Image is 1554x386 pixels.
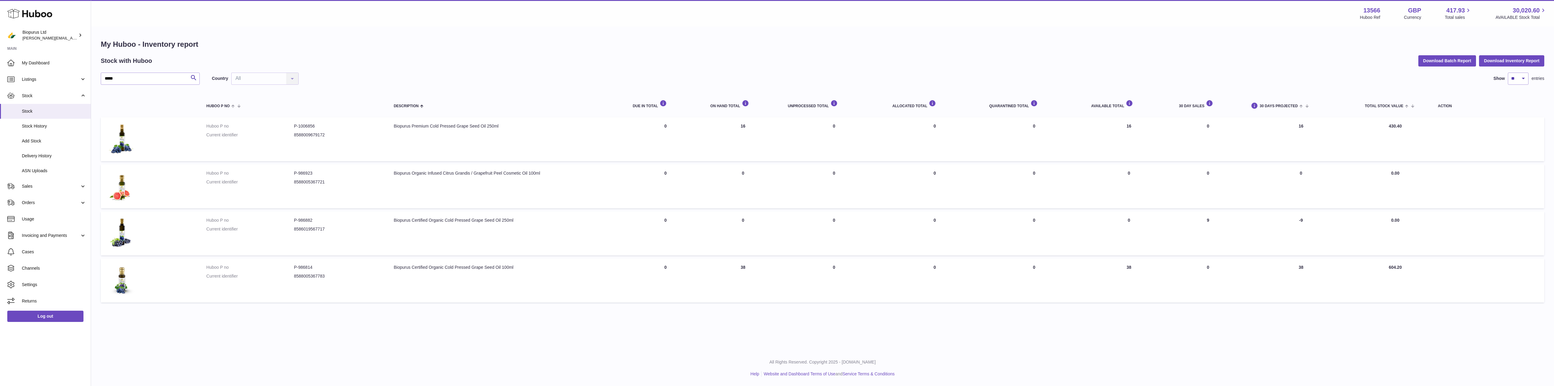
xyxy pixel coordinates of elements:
[1360,15,1380,20] div: Huboo Ref
[1091,100,1167,108] div: AVAILABLE Total
[394,123,621,129] div: Biopurus Premium Cold Pressed Grape Seed Oil 250ml
[101,57,152,65] h2: Stock with Huboo
[1033,171,1035,176] span: 0
[22,265,86,271] span: Channels
[7,311,83,322] a: Log out
[1260,104,1298,108] span: 30 DAYS PROJECTED
[294,179,382,185] dd: 8588005367721
[1446,6,1465,15] span: 417.93
[1365,104,1403,108] span: Total stock value
[782,164,886,208] td: 0
[22,183,80,189] span: Sales
[107,217,137,248] img: product image
[627,164,704,208] td: 0
[1391,218,1399,223] span: 0.00
[1513,6,1540,15] span: 30,020.60
[1389,124,1402,128] span: 430.40
[206,132,294,138] dt: Current identifier
[843,371,895,376] a: Service Terms & Conditions
[1438,104,1538,108] div: Action
[294,170,382,176] dd: P-986923
[22,123,86,129] span: Stock History
[1389,265,1402,270] span: 604.20
[886,211,983,255] td: 0
[22,216,86,222] span: Usage
[394,170,621,176] div: Biopurus Organic Infused Citrus Grandis / Grapefruit Peel Cosmetic Oil 100ml
[782,117,886,161] td: 0
[1173,164,1243,208] td: 0
[22,93,80,99] span: Stock
[294,265,382,270] dd: P-986814
[22,138,86,144] span: Add Stock
[1243,211,1359,255] td: -9
[892,100,977,108] div: ALLOCATED Total
[1243,117,1359,161] td: 16
[1085,117,1173,161] td: 16
[788,100,880,108] div: UNPROCESSED Total
[886,117,983,161] td: 0
[1391,171,1399,176] span: 0.00
[22,108,86,114] span: Stock
[212,76,228,81] label: Country
[704,258,782,302] td: 38
[22,60,86,66] span: My Dashboard
[206,170,294,176] dt: Huboo P no
[22,282,86,288] span: Settings
[96,359,1549,365] p: All Rights Reserved. Copyright 2025 - [DOMAIN_NAME]
[1173,258,1243,302] td: 0
[206,273,294,279] dt: Current identifier
[1243,258,1359,302] td: 38
[627,258,704,302] td: 0
[782,211,886,255] td: 0
[1363,6,1380,15] strong: 13566
[1085,211,1173,255] td: 0
[1085,164,1173,208] td: 0
[1033,265,1035,270] span: 0
[107,123,137,154] img: product image
[22,29,77,41] div: Biopurus Ltd
[1033,124,1035,128] span: 0
[886,258,983,302] td: 0
[206,104,230,108] span: Huboo P no
[1404,15,1421,20] div: Currency
[22,298,86,304] span: Returns
[704,164,782,208] td: 0
[294,217,382,223] dd: P-986882
[107,170,137,201] img: product image
[1243,164,1359,208] td: 0
[1479,55,1544,66] button: Download Inventory Report
[294,273,382,279] dd: 8588005367783
[1494,76,1505,81] label: Show
[1173,211,1243,255] td: 9
[294,132,382,138] dd: 8588009679172
[886,164,983,208] td: 0
[1445,6,1472,20] a: 417.93 Total sales
[704,117,782,161] td: 16
[1418,55,1476,66] button: Download Batch Report
[394,104,419,108] span: Description
[107,265,137,295] img: product image
[627,117,704,161] td: 0
[710,100,775,108] div: ON HAND Total
[206,179,294,185] dt: Current identifier
[22,36,122,40] span: [PERSON_NAME][EMAIL_ADDRESS][DOMAIN_NAME]
[1445,15,1472,20] span: Total sales
[1173,117,1243,161] td: 0
[989,100,1079,108] div: QUARANTINED Total
[206,226,294,232] dt: Current identifier
[1495,6,1547,20] a: 30,020.60 AVAILABLE Stock Total
[751,371,759,376] a: Help
[22,153,86,159] span: Delivery History
[762,371,894,377] li: and
[101,39,1544,49] h1: My Huboo - Inventory report
[1532,76,1544,81] span: entries
[22,249,86,255] span: Cases
[22,200,80,206] span: Orders
[1179,100,1237,108] div: 30 DAY SALES
[394,217,621,223] div: Biopurus Certified Organic Cold Pressed Grape Seed Oil 250ml
[764,371,835,376] a: Website and Dashboard Terms of Use
[782,258,886,302] td: 0
[206,123,294,129] dt: Huboo P no
[294,226,382,232] dd: 8586019567717
[206,217,294,223] dt: Huboo P no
